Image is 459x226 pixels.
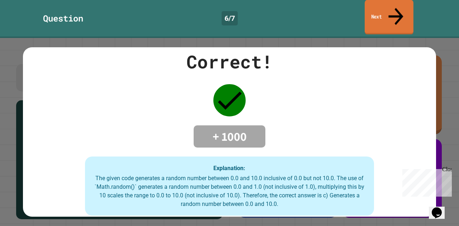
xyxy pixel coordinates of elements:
[429,197,452,219] iframe: chat widget
[92,174,367,208] div: The given code generates a random number between 0.0 and 10.0 inclusive of 0.0 but not 10.0. The ...
[43,12,83,25] div: Question
[399,166,452,197] iframe: chat widget
[186,48,273,75] div: Correct!
[222,11,238,25] div: 6 / 7
[213,164,245,171] strong: Explanation:
[3,3,49,45] div: Chat with us now!Close
[201,129,258,144] h4: + 1000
